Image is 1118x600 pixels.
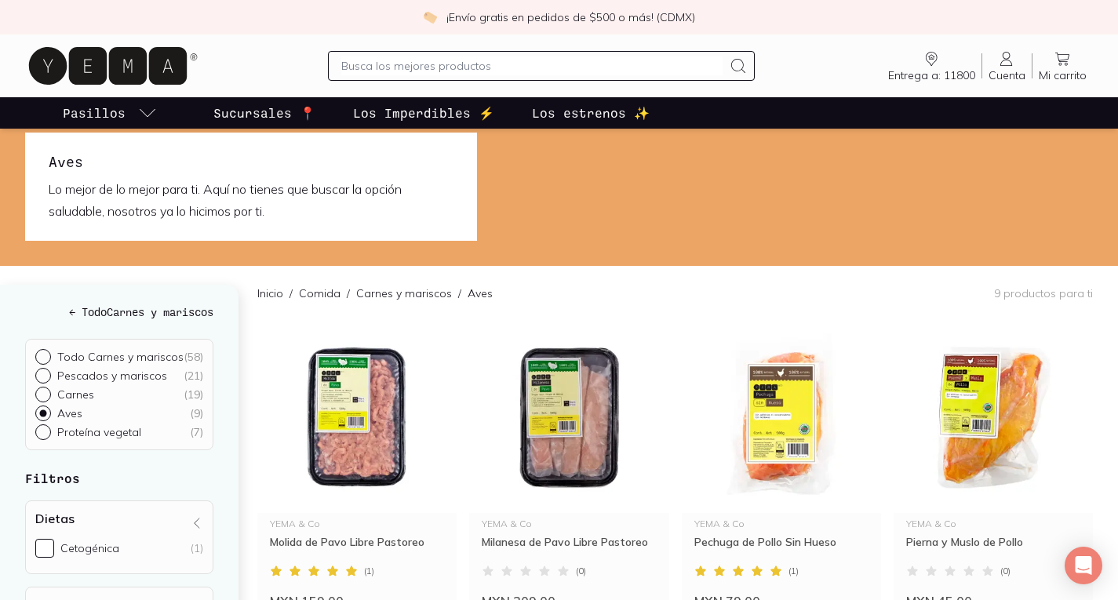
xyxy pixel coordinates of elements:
input: Cetogénica(1) [35,539,54,558]
div: YEMA & Co [694,519,869,529]
span: ( 0 ) [1000,566,1011,576]
div: (1) [191,541,203,555]
div: YEMA & Co [906,519,1080,529]
p: 9 productos para ti [994,286,1093,300]
div: Open Intercom Messenger [1065,547,1102,584]
div: Cetogénica [60,541,119,555]
a: ← TodoCarnes y mariscos [25,304,213,320]
span: / [283,285,299,301]
img: 33653 Pierna y muslo [894,320,1093,513]
div: Pechuga de Pollo Sin Hueso [694,535,869,563]
a: Inicio [257,286,283,300]
span: ( 1 ) [364,566,374,576]
a: Mi carrito [1032,49,1093,82]
p: Los estrenos ✨ [532,104,650,122]
span: ( 1 ) [788,566,799,576]
div: YEMA & Co [270,519,444,529]
a: Entrega a: 11800 [882,49,981,82]
div: YEMA & Co [482,519,656,529]
a: Comida [299,286,340,300]
a: Los Imperdibles ⚡️ [350,97,497,129]
input: Busca los mejores productos [341,56,723,75]
p: Los Imperdibles ⚡️ [353,104,494,122]
img: check [423,10,437,24]
div: ( 21 ) [184,369,203,383]
div: ( 58 ) [184,350,203,364]
div: Dietas [25,500,213,574]
p: Aves [468,285,493,301]
img: 33650 - pechuga-sin-hueso-yema-1 [682,320,881,513]
h1: Aves [49,151,453,172]
p: Lo mejor de lo mejor para ti. Aquí no tienes que buscar la opción saludable, nosotros ya lo hicim... [49,178,453,222]
p: Pescados y mariscos [57,369,167,383]
div: ( 7 ) [190,425,203,439]
span: Mi carrito [1039,68,1087,82]
a: Carnes y mariscos [356,286,452,300]
a: Sucursales 📍 [210,97,319,129]
div: Pierna y Muslo de Pollo [906,535,1080,563]
h5: ← Todo Carnes y mariscos [25,304,213,320]
div: Molida de Pavo Libre Pastoreo [270,535,444,563]
div: ( 9 ) [190,406,203,420]
a: Cuenta [982,49,1032,82]
a: Los estrenos ✨ [529,97,653,129]
a: pasillo-todos-link [60,97,160,129]
span: / [452,285,468,301]
div: ( 19 ) [184,387,203,402]
img: 34176 milanesa de pavo libre pastoreo yema [469,320,668,513]
strong: Filtros [25,471,80,485]
p: Pasillos [63,104,126,122]
div: Milanesa de Pavo Libre Pastoreo [482,535,656,563]
span: / [340,285,356,301]
p: Todo Carnes y mariscos [57,350,184,364]
span: Entrega a: 11800 [888,68,975,82]
span: ( 0 ) [576,566,586,576]
img: 34177 molida pavo libre pastoreo yema copia [257,320,457,513]
p: Sucursales 📍 [213,104,315,122]
h4: Dietas [35,511,75,526]
span: Cuenta [989,68,1025,82]
p: Aves [57,406,82,420]
p: Carnes [57,387,94,402]
p: Proteína vegetal [57,425,141,439]
p: ¡Envío gratis en pedidos de $500 o más! (CDMX) [446,9,695,25]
